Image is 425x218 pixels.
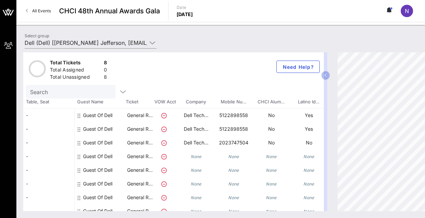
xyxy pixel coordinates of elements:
span: Company [177,99,215,105]
div: Guest Of Dell [83,204,112,218]
div: Guest Of Dell [83,163,112,177]
div: - [23,204,74,218]
div: Total Unassigned [50,74,101,82]
p: [DATE] [177,11,193,18]
i: None [191,195,202,200]
p: General R… [126,136,153,150]
label: Select group [25,33,49,38]
div: - [23,191,74,204]
button: Need Help? [276,61,320,73]
span: N [405,8,409,14]
i: None [303,209,314,214]
i: None [228,154,239,159]
div: - [23,136,74,150]
p: Dell Tech… [177,136,215,150]
span: CHCI 48th Annual Awards Gala [59,6,160,16]
span: VOW Acct [153,99,177,105]
span: Ticket [126,99,153,105]
i: None [266,181,277,187]
p: Yes [290,122,328,136]
div: 8 [104,74,107,82]
div: - [23,177,74,191]
div: N [401,5,413,17]
i: None [303,195,314,200]
p: 2023747504 [215,136,252,150]
div: Guest Of Dell [83,108,112,128]
i: None [228,209,239,214]
p: 5122898558 [215,122,252,136]
i: None [266,154,277,159]
div: - [23,163,74,177]
p: General R… [126,204,153,218]
i: None [228,195,239,200]
div: Total Tickets [50,59,101,68]
p: General R… [126,150,153,163]
div: Guest Of Dell [83,177,112,191]
p: Date [177,4,193,11]
span: Mobile Nu… [215,99,252,105]
div: Total Assigned [50,66,101,75]
i: None [303,154,314,159]
i: None [191,168,202,173]
div: - [23,150,74,163]
i: None [191,154,202,159]
p: No [252,122,290,136]
span: Guest Name [74,99,126,105]
div: Guest Of Dell [83,122,112,141]
p: Yes [290,108,328,122]
a: All Events [22,5,55,16]
i: None [228,181,239,187]
i: None [266,168,277,173]
i: None [266,209,277,214]
p: General R… [126,177,153,191]
div: Guest Of Dell [83,136,112,155]
p: Dell Tech… [177,122,215,136]
div: 0 [104,66,107,75]
div: 8 [104,59,107,68]
i: None [191,181,202,187]
span: CHCI Alum… [252,99,290,105]
span: Need Help? [282,64,314,70]
i: None [303,168,314,173]
p: No [252,136,290,150]
p: 5122898558 [215,108,252,122]
p: No [252,108,290,122]
p: Dell Tech… [177,108,215,122]
p: General R… [126,191,153,204]
span: All Events [32,8,51,13]
i: None [228,168,239,173]
div: - [23,122,74,136]
i: None [303,181,314,187]
p: No [290,136,328,150]
div: - [23,108,74,122]
i: None [266,195,277,200]
p: General R… [126,163,153,177]
div: Guest Of Dell [83,191,112,204]
p: General R… [126,108,153,122]
span: Table, Seat [23,99,74,105]
div: Guest Of Dell [83,150,112,163]
p: General R… [126,122,153,136]
i: None [191,209,202,214]
span: Latino Id… [290,99,327,105]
